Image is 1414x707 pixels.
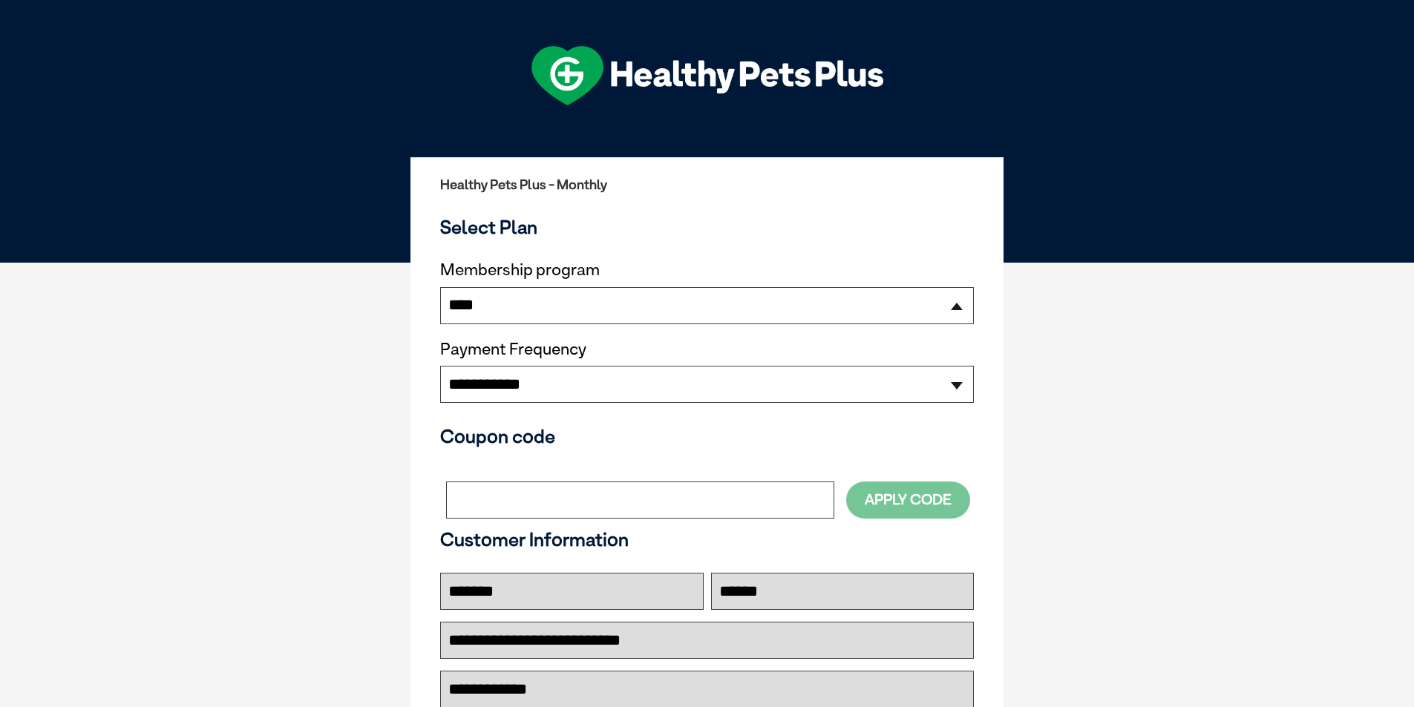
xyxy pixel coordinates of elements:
h2: Healthy Pets Plus - Monthly [440,177,974,192]
h3: Select Plan [440,216,974,238]
img: hpp-logo-landscape-green-white.png [531,46,883,105]
label: Payment Frequency [440,340,586,359]
button: Apply Code [846,481,970,518]
h3: Customer Information [440,528,974,550]
label: Membership program [440,260,974,280]
h3: Coupon code [440,425,974,447]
